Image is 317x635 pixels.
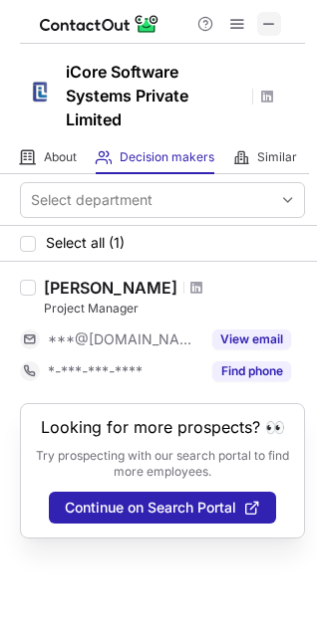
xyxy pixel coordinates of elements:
[20,73,60,112] img: 870ea668c7a6e505c9e81d9fcdd280d7
[65,500,236,516] span: Continue on Search Portal
[49,492,276,524] button: Continue on Search Portal
[44,300,305,317] div: Project Manager
[212,329,291,349] button: Reveal Button
[48,330,200,348] span: ***@[DOMAIN_NAME]
[35,448,290,480] p: Try prospecting with our search portal to find more employees.
[257,149,297,165] span: Similar
[46,235,125,251] span: Select all (1)
[41,418,285,436] header: Looking for more prospects? 👀
[212,361,291,381] button: Reveal Button
[31,190,153,210] div: Select department
[66,60,245,131] h1: iCore Software Systems Private Limited
[44,149,77,165] span: About
[40,12,159,36] img: ContactOut v5.3.10
[44,278,177,298] div: [PERSON_NAME]
[120,149,214,165] span: Decision makers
